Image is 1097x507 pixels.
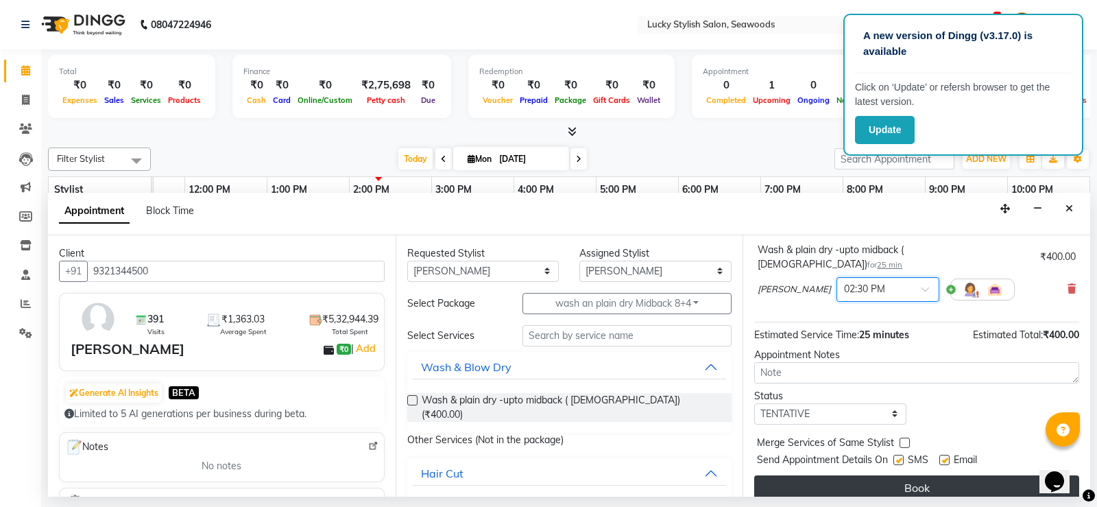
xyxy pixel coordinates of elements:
[757,453,888,470] span: Send Appointment Details On
[522,293,732,314] button: wash an plain dry Midback 8+4
[151,5,211,44] b: 08047224946
[416,78,440,93] div: ₹0
[863,28,1063,59] p: A new version of Dingg (v3.17.0) is available
[877,260,902,270] span: 25 min
[337,344,351,355] span: ₹0
[754,329,859,341] span: Estimated Service Time:
[1059,198,1079,220] button: Close
[962,281,978,298] img: Hairdresser.png
[350,180,393,200] a: 2:00 PM
[754,475,1079,500] button: Book
[833,95,873,105] span: No show
[59,261,88,282] button: +91
[1043,329,1079,341] span: ₹400.00
[397,329,512,343] div: Select Services
[128,78,165,93] div: ₹0
[479,78,516,93] div: ₹0
[413,461,727,486] button: Hair Cut
[356,78,416,93] div: ₹2,75,698
[78,299,118,339] img: avatar
[479,95,516,105] span: Voucher
[590,95,634,105] span: Gift Cards
[397,296,512,311] div: Select Package
[479,66,664,78] div: Redemption
[243,78,269,93] div: ₹0
[495,149,564,169] input: 2025-09-01
[243,95,269,105] span: Cash
[64,407,379,421] div: Limited to 5 AI generations per business during beta.
[859,329,909,341] span: 25 minutes
[422,393,721,422] span: Wash & plain dry -upto midback ( [DEMOGRAPHIC_DATA]) (₹400.00)
[146,204,194,217] span: Block Time
[1040,250,1076,264] div: ₹400.00
[87,261,385,282] input: Search by Name/Mobile/Email/Code
[59,199,130,224] span: Appointment
[147,327,165,337] span: Visits
[294,95,356,105] span: Online/Custom
[794,95,833,105] span: Ongoing
[514,180,557,200] a: 4:00 PM
[1008,180,1057,200] a: 10:00 PM
[551,78,590,93] div: ₹0
[322,312,378,327] span: ₹5,32,944.39
[908,453,928,470] span: SMS
[464,154,495,164] span: Mon
[413,355,727,379] button: Wash & Blow Dry
[71,339,184,359] div: [PERSON_NAME]
[221,312,265,327] span: ₹1,363.03
[758,243,1035,272] div: Wash & plain dry -upto midback ( [DEMOGRAPHIC_DATA])
[354,340,378,357] a: Add
[351,340,378,357] span: |
[269,78,294,93] div: ₹0
[421,465,463,482] div: Hair Cut
[954,453,977,470] span: Email
[35,5,129,44] img: logo
[522,325,732,346] input: Search by service name
[754,389,906,403] div: Status
[101,78,128,93] div: ₹0
[551,95,590,105] span: Package
[758,283,831,296] span: [PERSON_NAME]
[363,95,409,105] span: Petty cash
[269,95,294,105] span: Card
[59,66,204,78] div: Total
[407,433,732,447] p: Other Services (Not in the package)
[987,281,1003,298] img: Interior.png
[596,180,640,200] a: 5:00 PM
[66,384,162,403] button: Generate AI Insights
[1010,12,1034,36] img: Admin
[421,359,511,375] div: Wash & Blow Dry
[202,459,241,473] span: No notes
[761,180,804,200] a: 7:00 PM
[220,327,267,337] span: Average Spent
[267,180,311,200] a: 1:00 PM
[749,78,794,93] div: 1
[833,78,873,93] div: 0
[993,12,1001,21] span: 2
[418,95,439,105] span: Due
[963,150,1010,169] button: ADD NEW
[185,180,234,200] a: 12:00 PM
[128,95,165,105] span: Services
[794,78,833,93] div: 0
[332,327,368,337] span: Total Spent
[169,386,199,399] span: BETA
[757,436,894,453] span: Merge Services of Same Stylist
[516,78,551,93] div: ₹0
[703,66,873,78] div: Appointment
[834,148,954,169] input: Search Appointment
[147,312,164,327] span: 391
[843,180,887,200] a: 8:00 PM
[703,78,749,93] div: 0
[101,95,128,105] span: Sales
[634,95,664,105] span: Wallet
[59,95,101,105] span: Expenses
[973,329,1043,341] span: Estimated Total:
[65,438,108,456] span: Notes
[294,78,356,93] div: ₹0
[165,78,204,93] div: ₹0
[516,95,551,105] span: Prepaid
[679,180,722,200] a: 6:00 PM
[926,180,969,200] a: 9:00 PM
[1039,452,1083,493] iframe: chat widget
